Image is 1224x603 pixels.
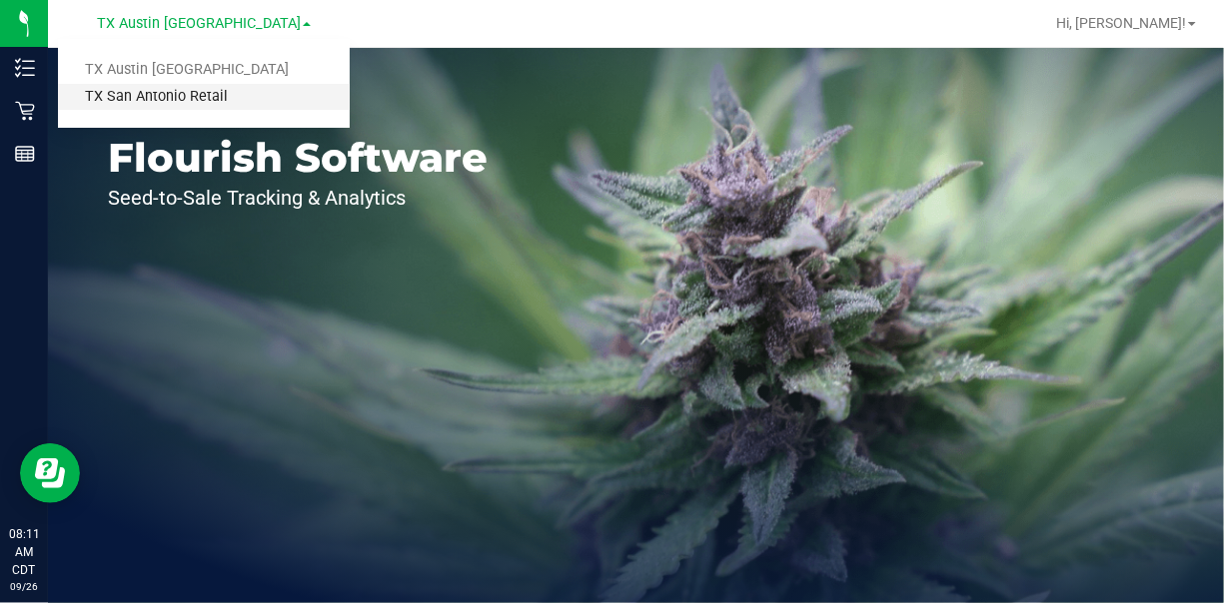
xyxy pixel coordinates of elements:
inline-svg: Inventory [15,58,35,78]
a: TX Austin [GEOGRAPHIC_DATA] [58,57,350,84]
span: Hi, [PERSON_NAME]! [1056,15,1186,31]
inline-svg: Reports [15,144,35,164]
span: TX Austin [GEOGRAPHIC_DATA] [97,15,301,32]
iframe: Resource center [20,443,80,503]
p: Seed-to-Sale Tracking & Analytics [108,188,488,208]
a: TX San Antonio Retail [58,84,350,111]
p: 08:11 AM CDT [9,525,39,579]
p: 09/26 [9,579,39,594]
p: Flourish Software [108,138,488,178]
inline-svg: Retail [15,101,35,121]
